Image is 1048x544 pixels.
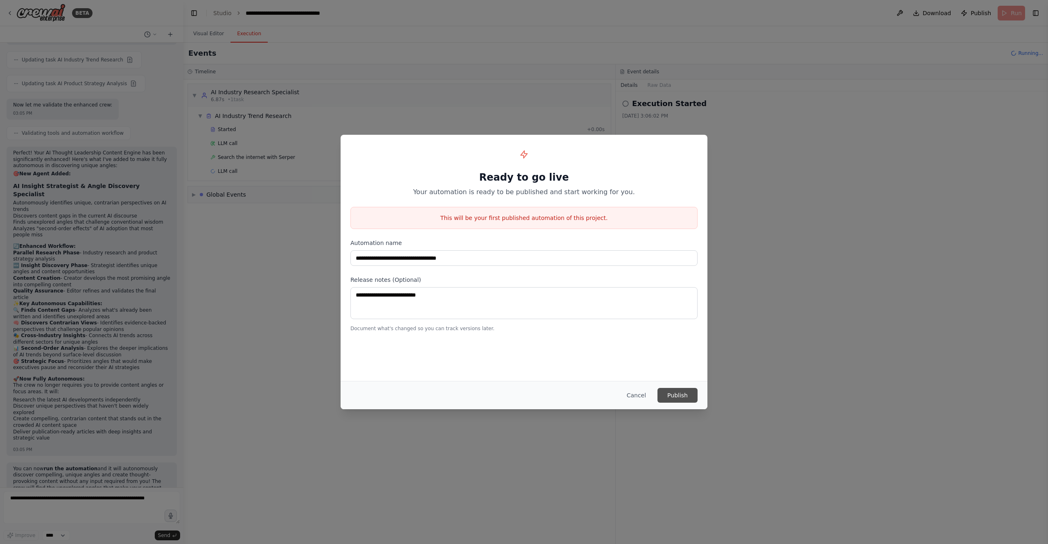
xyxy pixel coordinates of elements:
label: Automation name [350,239,698,247]
p: Your automation is ready to be published and start working for you. [350,187,698,197]
label: Release notes (Optional) [350,276,698,284]
p: This will be your first published automation of this project. [351,214,697,222]
button: Publish [657,388,698,403]
p: Document what's changed so you can track versions later. [350,325,698,332]
button: Cancel [620,388,653,403]
h1: Ready to go live [350,171,698,184]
